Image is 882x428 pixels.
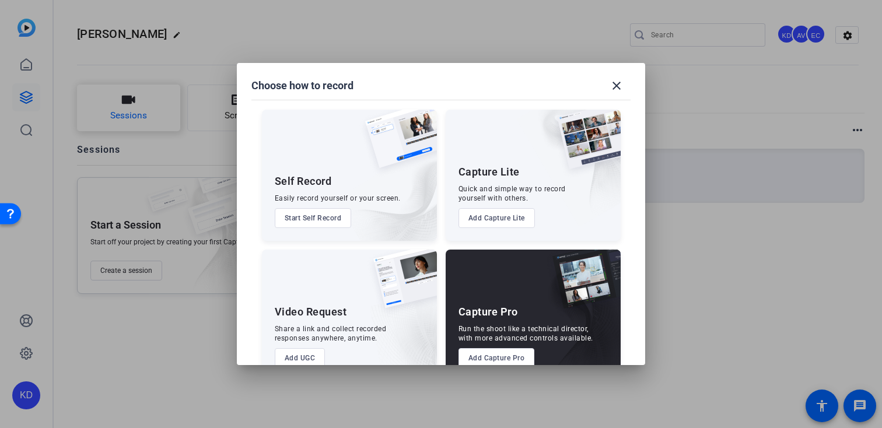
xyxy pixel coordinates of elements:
[544,250,621,321] img: capture-pro.png
[365,250,437,320] img: ugc-content.png
[610,79,624,93] mat-icon: close
[251,79,353,93] h1: Choose how to record
[275,194,401,203] div: Easily record yourself or your screen.
[534,264,621,381] img: embarkstudio-capture-pro.png
[275,208,352,228] button: Start Self Record
[459,184,566,203] div: Quick and simple way to record yourself with others.
[548,110,621,181] img: capture-lite.png
[275,305,347,319] div: Video Request
[356,110,437,180] img: self-record.png
[275,174,332,188] div: Self Record
[275,348,325,368] button: Add UGC
[516,110,621,226] img: embarkstudio-capture-lite.png
[369,286,437,381] img: embarkstudio-ugc-content.png
[335,135,437,241] img: embarkstudio-self-record.png
[459,208,535,228] button: Add Capture Lite
[275,324,387,343] div: Share a link and collect recorded responses anywhere, anytime.
[459,165,520,179] div: Capture Lite
[459,305,518,319] div: Capture Pro
[459,324,593,343] div: Run the shoot like a technical director, with more advanced controls available.
[459,348,535,368] button: Add Capture Pro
